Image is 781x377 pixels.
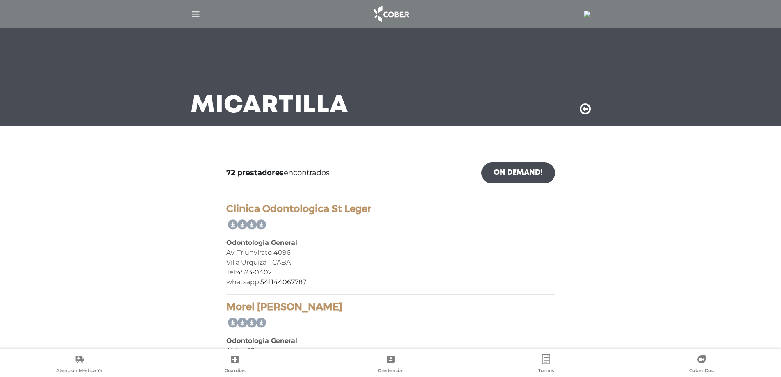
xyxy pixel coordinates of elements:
[157,354,312,375] a: Guardias
[226,167,330,178] span: encontrados
[584,11,590,18] img: 7294
[481,162,555,183] a: On Demand!
[56,368,102,375] span: Atención Médica Ya
[226,337,297,345] b: Odontologia General
[226,203,555,215] h4: Clinica Odontologica St Leger
[191,9,201,19] img: Cober_menu-lines-white.svg
[226,346,555,356] div: Alsina 53
[225,368,246,375] span: Guardias
[369,4,412,24] img: logo_cober_home-white.png
[468,354,624,375] a: Turnos
[191,95,348,117] h3: Mi Cartilla
[2,354,157,375] a: Atención Médica Ya
[226,301,555,313] h4: Morel [PERSON_NAME]
[226,168,284,177] b: 72 prestadores
[378,368,403,375] span: Credencial
[237,268,272,276] a: 4523-0402
[538,368,554,375] span: Turnos
[226,248,555,258] div: Av. Triunvirato 4096
[226,277,555,287] div: whatsapp:
[260,278,306,286] a: 541144067787
[226,258,555,267] div: Villa Urquiza - CABA
[226,267,555,277] div: Tel:
[313,354,468,375] a: Credencial
[689,368,714,375] span: Cober Doc
[624,354,779,375] a: Cober Doc
[226,239,297,247] b: Odontologia General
